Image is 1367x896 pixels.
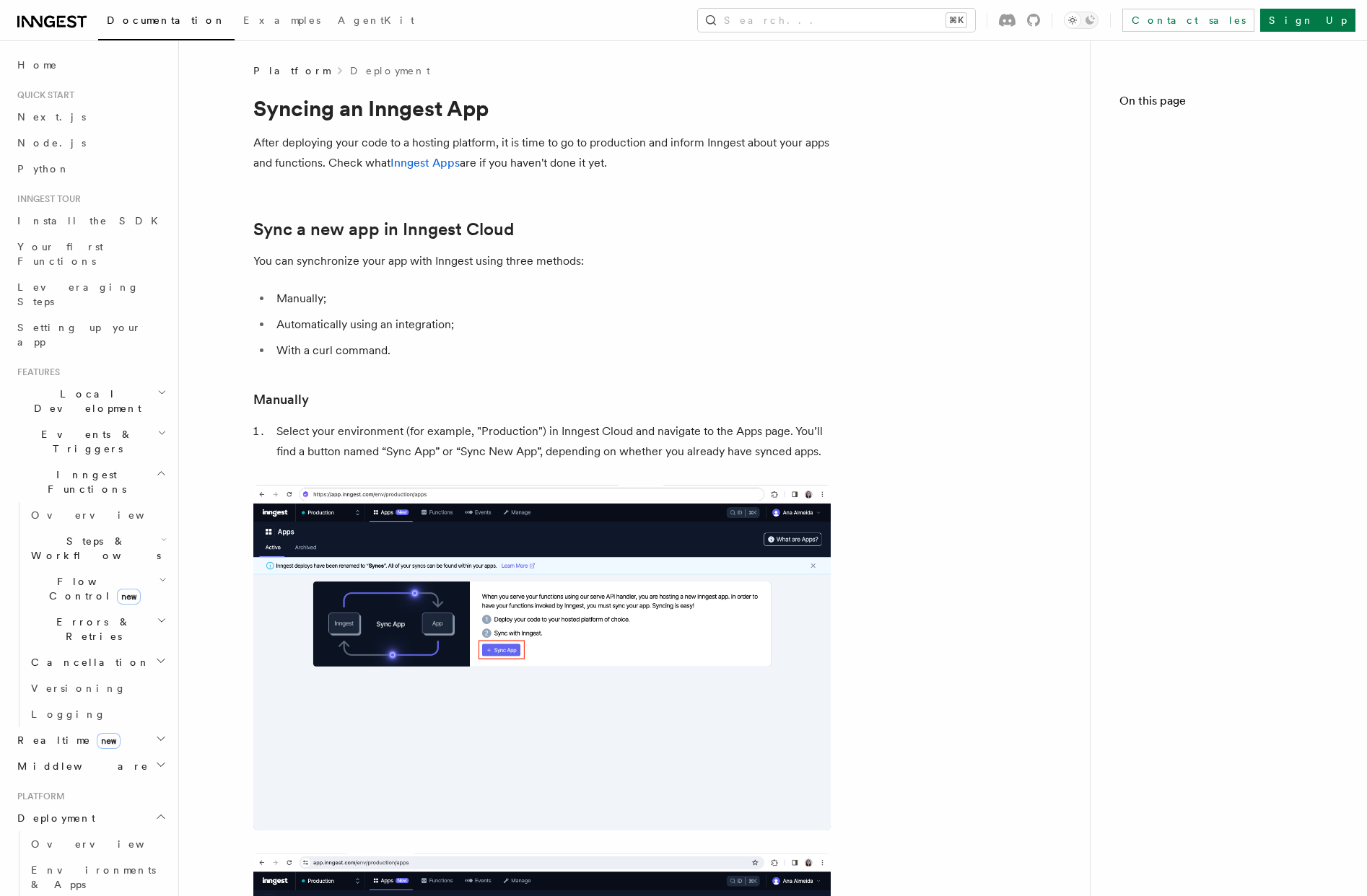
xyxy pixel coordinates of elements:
span: Examples [243,14,320,26]
span: Next.js [17,111,86,123]
a: Deployment [350,63,430,78]
span: new [97,733,121,749]
span: Local Development [12,387,157,416]
span: Versioning [31,682,126,694]
span: Install the SDK [17,215,167,227]
kbd: ⌘K [946,13,966,27]
a: Node.js [12,130,170,156]
a: Inngest Apps [390,156,460,170]
span: Documentation [107,14,226,26]
button: Flow Controlnew [25,568,170,609]
span: new [117,589,141,605]
button: Cancellation [25,649,170,675]
a: Leveraging Steps [12,274,170,315]
a: Python [12,156,170,182]
a: Documentation [98,4,235,40]
span: Errors & Retries [25,615,157,644]
span: Inngest Functions [12,467,156,496]
span: Logging [31,708,106,720]
span: Flow Control [25,574,159,603]
span: Your first Functions [17,241,103,267]
span: Home [17,58,58,72]
li: Manually; [272,289,831,309]
button: Toggle dark mode [1064,12,1099,29]
button: Deployment [12,805,170,831]
a: Versioning [25,675,170,701]
a: Install the SDK [12,208,170,234]
span: Python [17,163,70,175]
a: Contact sales [1122,9,1254,32]
h4: On this page [1119,92,1338,115]
a: Sync a new app in Inngest Cloud [253,219,514,240]
span: Platform [253,63,330,78]
span: Events & Triggers [12,427,157,456]
p: You can synchronize your app with Inngest using three methods: [253,251,831,271]
a: Overview [25,831,170,857]
a: Home [12,52,170,78]
span: Environments & Apps [31,864,156,890]
button: Realtimenew [12,727,170,753]
a: Your first Functions [12,234,170,274]
span: Steps & Workflows [25,534,161,563]
button: Local Development [12,381,170,421]
button: Search...⌘K [698,9,975,32]
span: Node.js [17,137,86,149]
a: AgentKit [329,4,423,39]
a: Examples [235,4,329,39]
span: AgentKit [338,14,414,26]
li: With a curl command. [272,341,831,361]
span: Features [12,366,60,378]
div: Inngest Functions [12,502,170,727]
a: Logging [25,701,170,727]
button: Middleware [12,753,170,779]
button: Events & Triggers [12,421,170,462]
h1: Syncing an Inngest App [253,95,831,121]
button: Steps & Workflows [25,528,170,568]
p: After deploying your code to a hosting platform, it is time to go to production and inform Innges... [253,133,831,173]
img: Inngest Cloud screen with sync App button when you have no apps synced yet [253,485,831,830]
span: Middleware [12,759,149,773]
span: Deployment [12,811,95,825]
a: Overview [25,502,170,528]
span: Realtime [12,733,121,747]
a: Sign Up [1260,9,1355,32]
a: Setting up your app [12,315,170,355]
a: Manually [253,390,309,410]
span: Inngest tour [12,193,81,205]
span: Platform [12,791,65,802]
span: Setting up your app [17,322,141,348]
span: Leveraging Steps [17,281,139,307]
span: Overview [31,509,180,521]
span: Cancellation [25,655,150,669]
li: Automatically using an integration; [272,315,831,335]
li: Select your environment (for example, "Production") in Inngest Cloud and navigate to the Apps pag... [272,421,831,462]
button: Inngest Functions [12,462,170,502]
button: Errors & Retries [25,609,170,649]
span: Overview [31,838,180,850]
a: Next.js [12,104,170,130]
span: Quick start [12,89,74,101]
